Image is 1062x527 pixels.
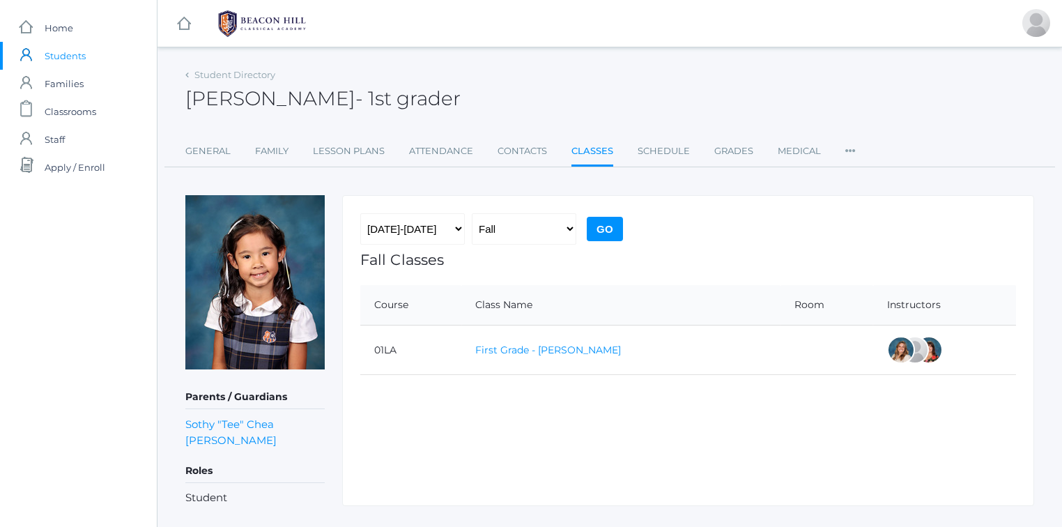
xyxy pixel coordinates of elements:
a: Student Directory [194,69,275,80]
th: Instructors [873,285,1016,326]
a: Medical [778,137,821,165]
td: 01LA [360,326,461,375]
a: Family [255,137,288,165]
a: Attendance [409,137,473,165]
li: Student [185,490,325,506]
a: Schedule [638,137,690,165]
h5: Parents / Guardians [185,385,325,409]
a: Classes [571,137,613,167]
div: Jaimie Watson [901,336,929,364]
img: Whitney Chea [185,195,325,369]
div: Liv Barber [887,336,915,364]
a: Lesson Plans [313,137,385,165]
h5: Roles [185,459,325,483]
th: Course [360,285,461,326]
span: Students [45,42,86,70]
h1: Fall Classes [360,252,1016,268]
span: Home [45,14,73,42]
th: Room [780,285,873,326]
th: Class Name [461,285,780,326]
h2: [PERSON_NAME] [185,88,461,109]
img: 1_BHCALogos-05.png [210,6,314,41]
a: Grades [714,137,753,165]
span: Classrooms [45,98,96,125]
a: Sothy "Tee" Chea [185,416,274,432]
a: First Grade - [PERSON_NAME] [475,344,621,356]
input: Go [587,217,623,241]
span: - 1st grader [355,86,461,110]
a: General [185,137,231,165]
span: Families [45,70,84,98]
span: Staff [45,125,65,153]
a: Contacts [498,137,547,165]
span: Apply / Enroll [45,153,105,181]
a: [PERSON_NAME] [185,432,277,448]
div: Lisa Chea [1022,9,1050,37]
div: Heather Wallock [915,336,943,364]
